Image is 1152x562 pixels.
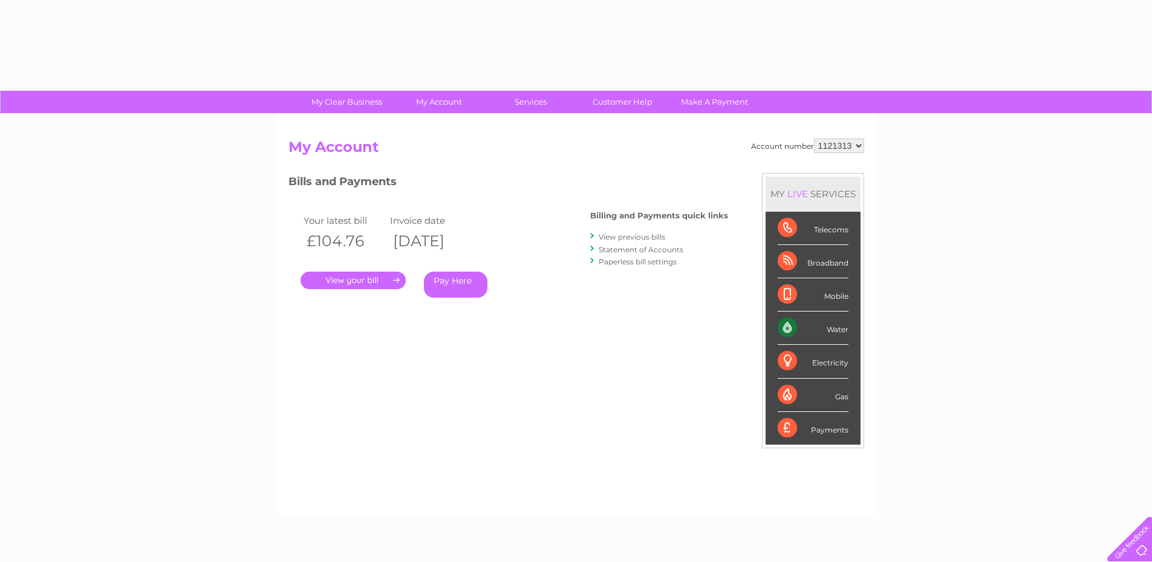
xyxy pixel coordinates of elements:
[389,91,489,113] a: My Account
[778,345,848,378] div: Electricity
[301,229,388,253] th: £104.76
[599,232,665,241] a: View previous bills
[778,312,848,345] div: Water
[481,91,581,113] a: Services
[301,272,406,289] a: .
[778,245,848,278] div: Broadband
[297,91,397,113] a: My Clear Business
[785,188,810,200] div: LIVE
[778,379,848,412] div: Gas
[599,257,677,266] a: Paperless bill settings
[387,229,474,253] th: [DATE]
[778,212,848,245] div: Telecoms
[599,245,683,254] a: Statement of Accounts
[424,272,487,298] a: Pay Here
[301,212,388,229] td: Your latest bill
[387,212,474,229] td: Invoice date
[288,173,728,194] h3: Bills and Payments
[288,139,864,162] h2: My Account
[778,278,848,312] div: Mobile
[766,177,861,211] div: MY SERVICES
[590,211,728,220] h4: Billing and Payments quick links
[778,412,848,445] div: Payments
[751,139,864,153] div: Account number
[665,91,764,113] a: Make A Payment
[573,91,672,113] a: Customer Help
